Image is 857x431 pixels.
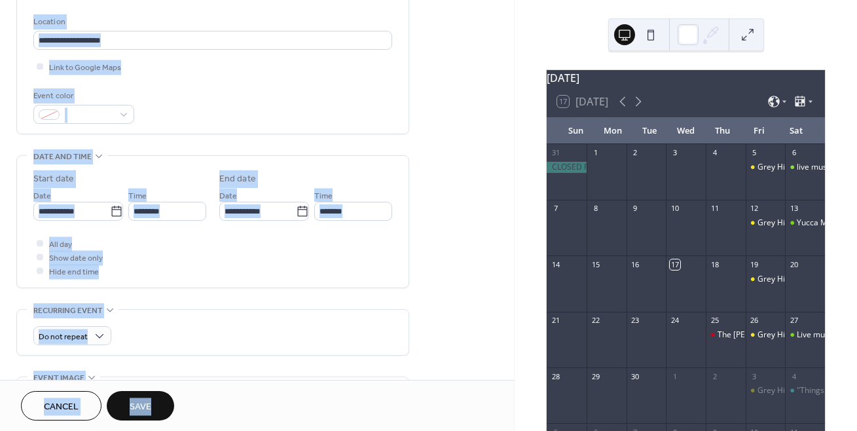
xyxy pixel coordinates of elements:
div: 22 [591,316,600,326]
div: 11 [710,204,720,214]
div: 4 [789,371,799,381]
div: Location [33,15,390,29]
span: Date and time [33,150,92,164]
div: 15 [591,259,600,269]
span: Hide end time [49,265,99,279]
div: 4 [710,148,720,158]
div: 3 [670,148,680,158]
div: 25 [710,316,720,326]
div: 23 [630,316,640,326]
div: 13 [789,204,799,214]
div: 8 [591,204,600,214]
span: Date [33,189,51,203]
button: Cancel [21,391,101,421]
span: Link to Google Maps [49,61,121,75]
div: Event color [33,89,132,103]
div: 31 [551,148,560,158]
div: 1 [591,148,600,158]
div: Grey Hill's Open Mic [746,217,786,229]
div: 17 [670,259,680,269]
div: 27 [789,316,799,326]
span: Date [219,189,237,203]
div: 24 [670,316,680,326]
span: Show date only [49,252,103,265]
div: [DATE] [547,70,825,86]
div: Grey Hill's Open Mic [757,329,831,341]
div: 20 [789,259,799,269]
div: Grey Hill's Open Mic [757,162,831,173]
div: CLOSED FOR AUGUST [547,162,587,173]
div: 3 [750,371,759,381]
div: Grey Hill's Open Mic [746,385,786,396]
div: Grey Hill's Open Mic [757,274,831,285]
div: Mon [594,118,630,144]
span: Event image [33,371,84,385]
button: Save [107,391,174,421]
div: Yucca Man Studios music festival [785,217,825,229]
div: Grey Hill's Open Mic [746,274,786,285]
div: 7 [551,204,560,214]
div: 18 [710,259,720,269]
div: Wed [668,118,704,144]
span: Recurring event [33,304,103,318]
div: live music with KILLER SHEEP [785,162,825,173]
span: Time [314,189,333,203]
span: Do not repeat [39,329,88,345]
div: Live music with KING DREAM and MTN GRL [785,329,825,341]
div: Start date [33,172,74,186]
div: Grey Hill's Open Mic [746,162,786,173]
div: 6 [789,148,799,158]
span: All day [49,238,72,252]
div: 12 [750,204,759,214]
div: 2 [710,371,720,381]
span: Time [128,189,147,203]
div: Grey Hill's Open Mic [746,329,786,341]
div: 10 [670,204,680,214]
div: End date [219,172,256,186]
span: Cancel [44,400,79,414]
div: 1 [670,371,680,381]
div: The Jean Genies Romantic Goth Musical Fashion Show [706,329,746,341]
div: 30 [630,371,640,381]
div: Tue [631,118,668,144]
div: Fri [741,118,778,144]
div: Sun [557,118,594,144]
div: 14 [551,259,560,269]
span: Save [130,400,151,414]
div: 16 [630,259,640,269]
div: Grey Hill's Open Mic [757,217,831,229]
div: Grey Hill's Open Mic [757,385,831,396]
div: "Things That Go Bump In The Night (a Halloween variety show) [785,385,825,396]
div: Thu [704,118,741,144]
div: Sat [778,118,814,144]
div: 26 [750,316,759,326]
div: 29 [591,371,600,381]
div: 9 [630,204,640,214]
div: 21 [551,316,560,326]
div: 5 [750,148,759,158]
div: 2 [630,148,640,158]
div: 19 [750,259,759,269]
div: 28 [551,371,560,381]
